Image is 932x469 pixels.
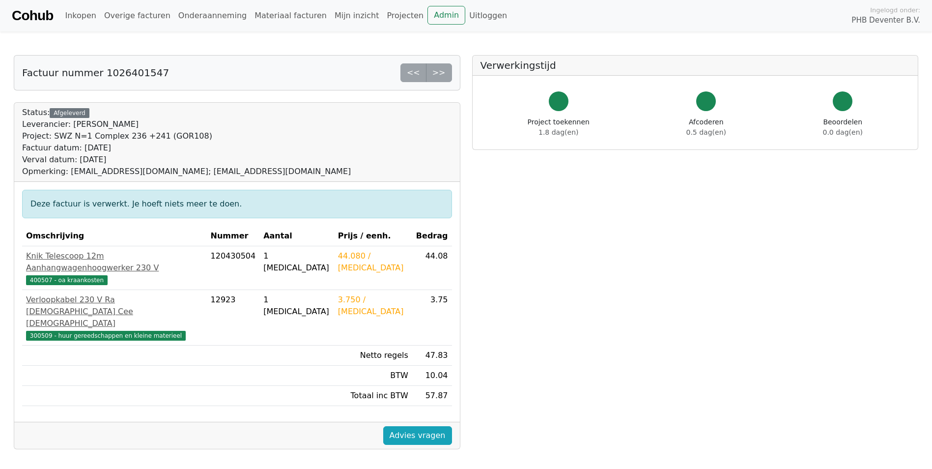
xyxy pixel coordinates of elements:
[334,226,412,246] th: Prijs / eenh.
[334,366,412,386] td: BTW
[427,6,465,25] a: Admin
[412,290,452,346] td: 3.75
[26,331,186,341] span: 300509 - huur gereedschappen en kleine materieel
[174,6,251,26] a: Onderaanneming
[22,130,351,142] div: Project: SWZ N=1 Complex 236 +241 (GOR108)
[22,154,351,166] div: Verval datum: [DATE]
[870,5,920,15] span: Ingelogd onder:
[26,294,203,329] div: Verloopkabel 230 V Ra [DEMOGRAPHIC_DATA] Cee [DEMOGRAPHIC_DATA]
[207,246,260,290] td: 120430504
[851,15,920,26] span: PHB Deventer B.V.
[100,6,174,26] a: Overige facturen
[412,386,452,406] td: 57.87
[22,142,351,154] div: Factuur datum: [DATE]
[383,6,427,26] a: Projecten
[61,6,100,26] a: Inkopen
[263,250,330,274] div: 1 [MEDICAL_DATA]
[251,6,331,26] a: Materiaal facturen
[26,250,203,286] a: Knik Telescoop 12m Aanhangwagenhoogwerker 230 V400507 - oa kraankosten
[412,366,452,386] td: 10.04
[26,294,203,341] a: Verloopkabel 230 V Ra [DEMOGRAPHIC_DATA] Cee [DEMOGRAPHIC_DATA]300509 - huur gereedschappen en kl...
[50,108,89,118] div: Afgeleverd
[334,346,412,366] td: Netto regels
[538,128,578,136] span: 1.8 dag(en)
[331,6,383,26] a: Mijn inzicht
[26,250,203,274] div: Knik Telescoop 12m Aanhangwagenhoogwerker 230 V
[686,128,726,136] span: 0.5 dag(en)
[412,346,452,366] td: 47.83
[338,294,408,318] div: 3.750 / [MEDICAL_DATA]
[207,290,260,346] td: 12923
[338,250,408,274] div: 44.080 / [MEDICAL_DATA]
[528,117,590,138] div: Project toekennen
[383,426,452,445] a: Advies vragen
[259,226,334,246] th: Aantal
[12,4,53,28] a: Cohub
[480,59,910,71] h5: Verwerkingstijd
[22,118,351,130] div: Leverancier: [PERSON_NAME]
[823,128,863,136] span: 0.0 dag(en)
[22,190,452,218] div: Deze factuur is verwerkt. Je hoeft niets meer te doen.
[465,6,511,26] a: Uitloggen
[207,226,260,246] th: Nummer
[22,67,169,79] h5: Factuur nummer 1026401547
[22,166,351,177] div: Opmerking: [EMAIL_ADDRESS][DOMAIN_NAME]; [EMAIL_ADDRESS][DOMAIN_NAME]
[26,275,108,285] span: 400507 - oa kraankosten
[22,107,351,177] div: Status:
[686,117,726,138] div: Afcoderen
[263,294,330,318] div: 1 [MEDICAL_DATA]
[412,226,452,246] th: Bedrag
[412,246,452,290] td: 44.08
[334,386,412,406] td: Totaal inc BTW
[22,226,207,246] th: Omschrijving
[823,117,863,138] div: Beoordelen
